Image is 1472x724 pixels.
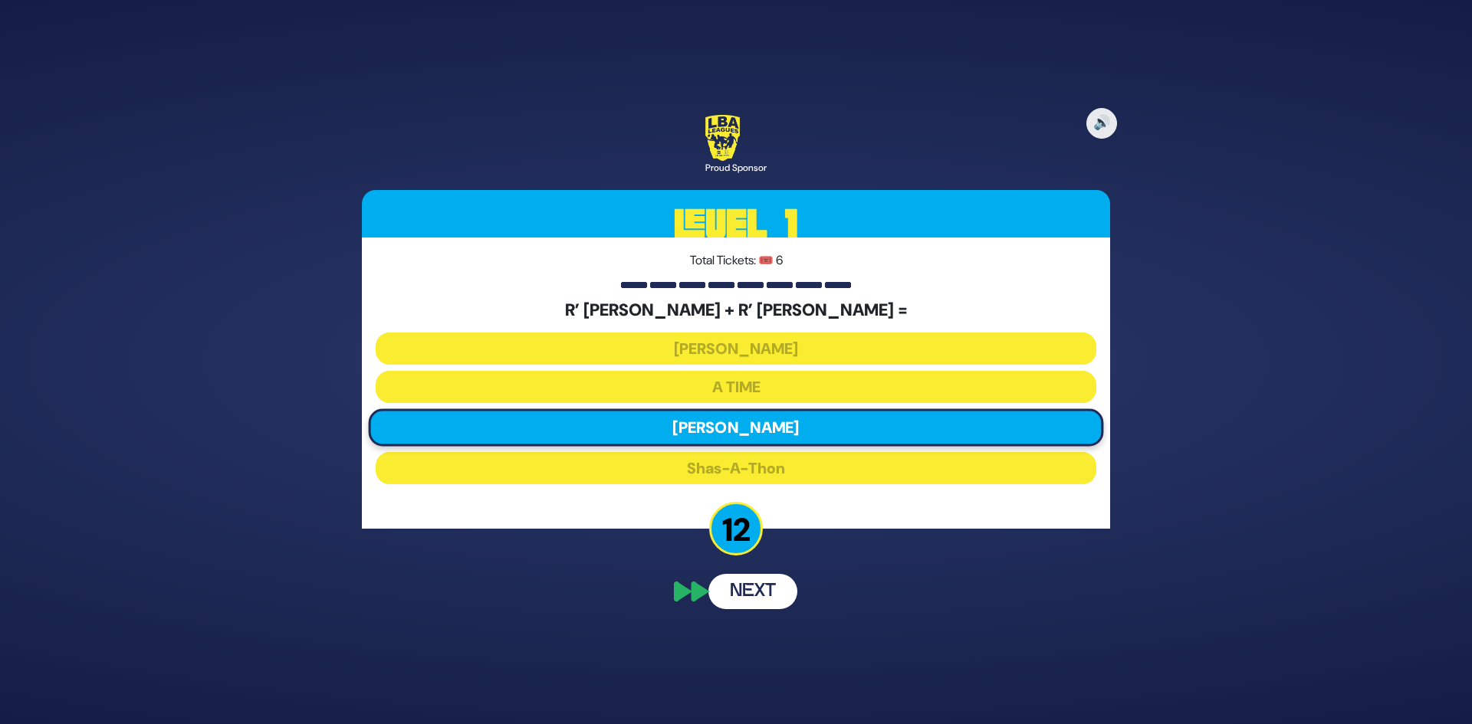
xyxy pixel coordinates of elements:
button: Shas-A-Thon [376,452,1096,484]
p: 12 [709,502,763,555]
p: Total Tickets: 🎟️ 6 [376,251,1096,270]
button: 🔊 [1086,108,1117,139]
button: [PERSON_NAME] [376,333,1096,365]
button: [PERSON_NAME] [369,409,1104,447]
div: Proud Sponsor [705,161,767,175]
h3: Level 1 [362,190,1110,259]
h5: R’ [PERSON_NAME] + R’ [PERSON_NAME] = [376,300,1096,320]
button: Next [708,574,797,609]
img: LBA [705,115,740,161]
button: A TIME [376,371,1096,403]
